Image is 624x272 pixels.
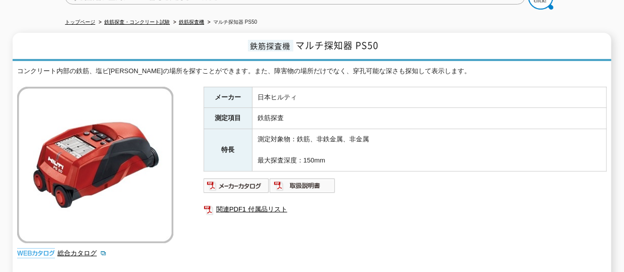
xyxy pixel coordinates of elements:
a: トップページ [65,19,95,25]
img: 取扱説明書 [270,178,336,194]
a: 取扱説明書 [270,184,336,192]
span: マルチ探知器 PS50 [296,38,379,52]
th: メーカー [204,87,253,108]
li: マルチ探知器 PS50 [206,17,257,28]
td: 鉄筋探査 [253,108,607,129]
a: 関連PDF1 付属品リスト [204,203,607,216]
a: 総合カタログ [57,249,107,257]
img: メーカーカタログ [204,178,270,194]
a: メーカーカタログ [204,184,270,192]
div: コンクリート内部の鉄筋、塩ビ[PERSON_NAME]の場所を探すことができます。また、障害物の場所だけでなく、穿孔可能な深さも探知して表示します。 [17,66,607,77]
td: 測定対象物：鉄筋、非鉄金属、非金属 最大探査深度：150mm [253,129,607,171]
th: 特長 [204,129,253,171]
span: 鉄筋探査機 [248,40,293,51]
a: 鉄筋探査・コンクリート試験 [104,19,170,25]
img: マルチ探知器 PS50 [17,87,173,243]
td: 日本ヒルティ [253,87,607,108]
img: webカタログ [17,248,55,258]
th: 測定項目 [204,108,253,129]
a: 鉄筋探査機 [179,19,204,25]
